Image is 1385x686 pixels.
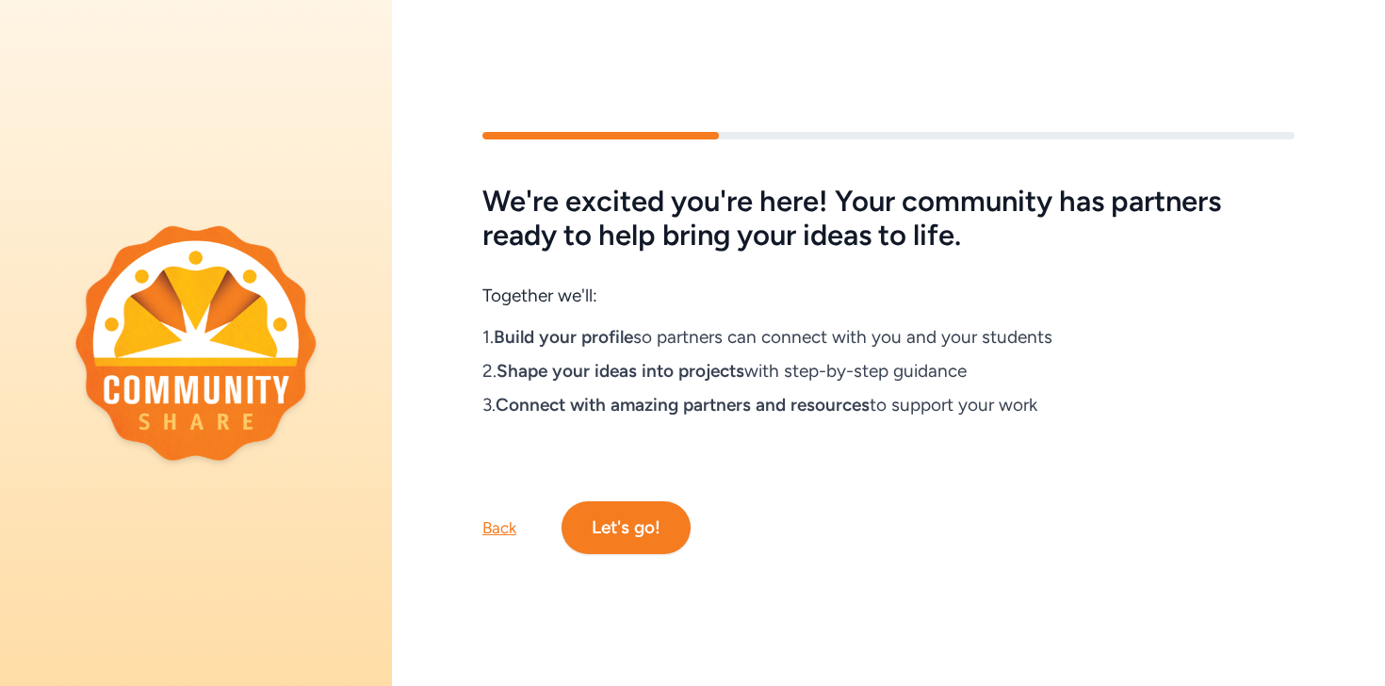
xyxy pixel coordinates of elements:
div: Back [482,516,516,539]
div: 2. with step-by-step guidance [482,358,967,384]
h5: We're excited you're here! Your community has partners ready to help bring your ideas to life. [482,185,1295,253]
img: logo [75,225,317,461]
span: Connect with amazing partners and resources [496,394,870,416]
div: 3. to support your work [482,392,1037,418]
span: Shape your ideas into projects [497,360,744,382]
span: Build your profile [494,326,633,348]
div: 1. so partners can connect with you and your students [482,324,1052,351]
button: Let's go! [562,501,691,554]
h6: Together we'll: [482,283,1295,309]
